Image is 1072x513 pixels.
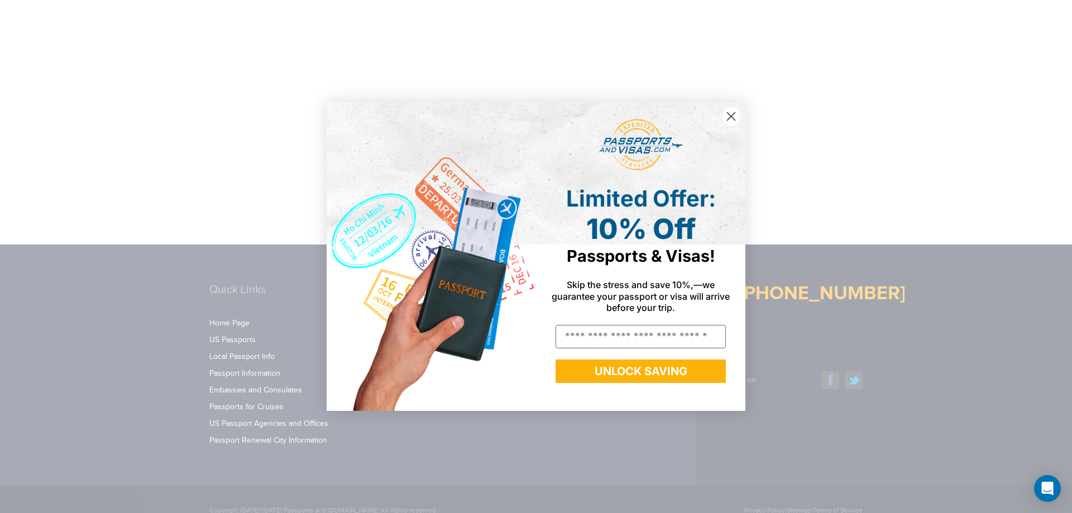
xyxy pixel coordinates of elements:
img: passports and visas [599,119,683,171]
span: Passports & Visas! [567,246,715,266]
span: Limited Offer: [566,185,716,212]
button: Close dialog [721,107,741,126]
span: Skip the stress and save 10%,—we guarantee your passport or visa will arrive before your trip. [552,279,730,313]
button: UNLOCK SAVING [556,359,726,383]
div: Open Intercom Messenger [1034,475,1061,502]
span: 10% Off [586,212,696,246]
img: de9cda0d-0715-46ca-9a25-073762a91ba7.png [327,102,536,411]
